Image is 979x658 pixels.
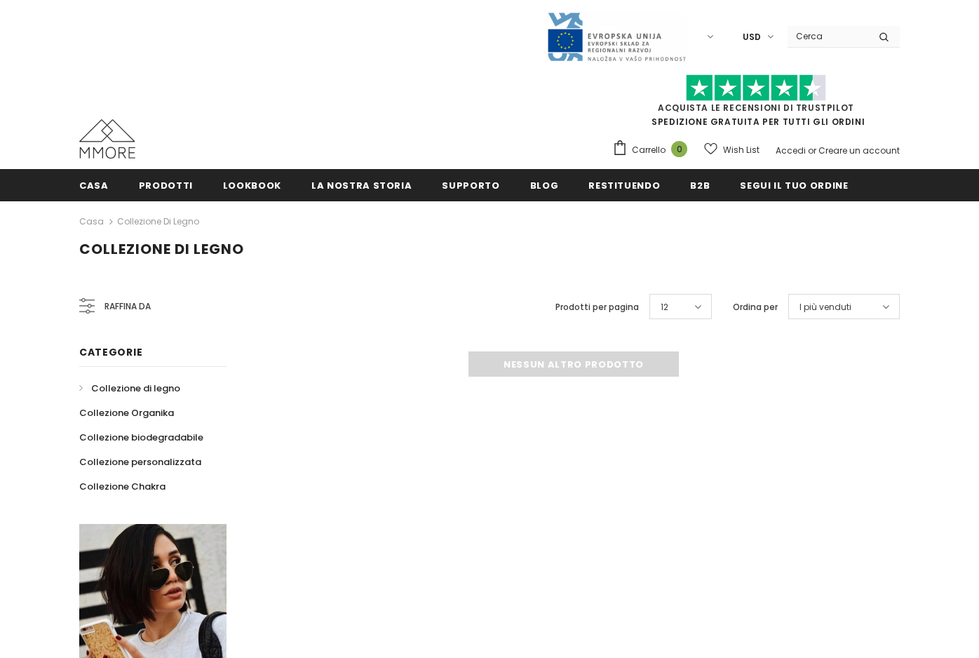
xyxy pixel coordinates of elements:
[530,179,559,192] span: Blog
[79,376,180,401] a: Collezione di legno
[690,169,710,201] a: B2B
[79,474,166,499] a: Collezione Chakra
[442,179,499,192] span: supporto
[79,345,142,359] span: Categorie
[223,169,281,201] a: Lookbook
[546,11,687,62] img: Javni Razpis
[223,179,281,192] span: Lookbook
[79,406,174,419] span: Collezione Organika
[79,213,104,230] a: Casa
[588,179,660,192] span: Restituendo
[686,74,826,102] img: Fidati di Pilot Stars
[79,425,203,450] a: Collezione biodegradabile
[612,140,694,161] a: Carrello 0
[79,431,203,444] span: Collezione biodegradabile
[79,179,109,192] span: Casa
[311,169,412,201] a: La nostra storia
[799,300,851,314] span: I più venduti
[79,455,201,469] span: Collezione personalizzata
[79,169,109,201] a: Casa
[704,137,759,162] a: Wish List
[79,239,244,259] span: Collezione di legno
[79,401,174,425] a: Collezione Organika
[139,169,193,201] a: Prodotti
[442,169,499,201] a: supporto
[733,300,778,314] label: Ordina per
[311,179,412,192] span: La nostra storia
[690,179,710,192] span: B2B
[661,300,668,314] span: 12
[632,143,666,157] span: Carrello
[588,169,660,201] a: Restituendo
[91,382,180,395] span: Collezione di legno
[530,169,559,201] a: Blog
[104,299,151,314] span: Raffina da
[79,450,201,474] a: Collezione personalizzata
[546,30,687,42] a: Javni Razpis
[723,143,759,157] span: Wish List
[776,145,806,156] a: Accedi
[740,169,848,201] a: Segui il tuo ordine
[788,26,868,46] input: Search Site
[818,145,900,156] a: Creare un account
[743,30,761,44] span: USD
[740,179,848,192] span: Segui il tuo ordine
[555,300,639,314] label: Prodotti per pagina
[671,141,687,157] span: 0
[808,145,816,156] span: or
[117,215,199,227] a: Collezione di legno
[79,480,166,493] span: Collezione Chakra
[612,81,900,128] span: SPEDIZIONE GRATUITA PER TUTTI GLI ORDINI
[79,119,135,159] img: Casi MMORE
[139,179,193,192] span: Prodotti
[658,102,854,114] a: Acquista le recensioni di TrustPilot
